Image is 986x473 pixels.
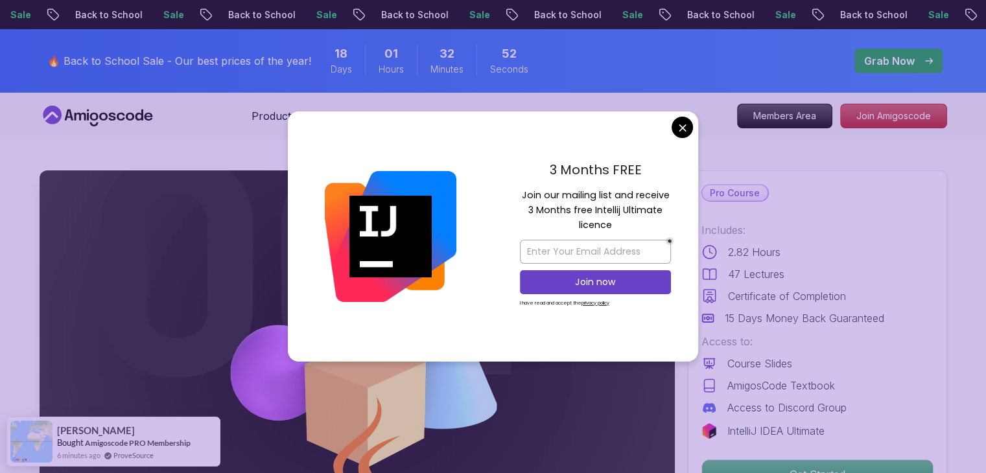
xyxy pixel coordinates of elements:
[10,421,53,463] img: provesource social proof notification image
[113,450,154,461] a: ProveSource
[738,104,832,128] p: Members Area
[430,63,464,76] span: Minutes
[490,63,528,76] span: Seconds
[725,310,884,326] p: 15 Days Money Back Guaranteed
[918,8,959,21] p: Sale
[379,63,404,76] span: Hours
[252,108,312,134] button: Products
[65,8,153,21] p: Back to School
[440,45,454,63] span: 32 Minutes
[830,8,918,21] p: Back to School
[502,45,517,63] span: 52 Seconds
[432,108,465,124] a: Pricing
[864,53,915,69] p: Grab Now
[57,425,135,436] span: [PERSON_NAME]
[218,8,306,21] p: Back to School
[727,356,792,371] p: Course Slides
[765,8,806,21] p: Sale
[57,450,100,461] span: 6 minutes ago
[338,108,406,134] button: Resources
[612,8,653,21] p: Sale
[524,8,612,21] p: Back to School
[728,244,781,260] p: 2.82 Hours
[57,437,84,448] span: Bought
[701,334,933,349] p: Access to:
[331,63,352,76] span: Days
[252,108,296,124] p: Products
[702,185,768,201] p: Pro Course
[85,438,191,448] a: Amigoscode PRO Membership
[384,45,398,63] span: 1 Hours
[728,266,784,282] p: 47 Lectures
[701,423,717,439] img: jetbrains logo
[701,222,933,238] p: Includes:
[491,108,552,124] a: Testimonials
[841,104,946,128] p: Join Amigoscode
[840,104,947,128] a: Join Amigoscode
[727,400,847,415] p: Access to Discord Group
[306,8,347,21] p: Sale
[153,8,194,21] p: Sale
[335,45,347,63] span: 18 Days
[727,378,835,393] p: AmigosCode Textbook
[371,8,459,21] p: Back to School
[578,108,641,124] a: For Business
[459,8,500,21] p: Sale
[47,53,311,69] p: 🔥 Back to School Sale - Our best prices of the year!
[727,423,825,439] p: IntelliJ IDEA Ultimate
[737,104,832,128] a: Members Area
[338,108,390,124] p: Resources
[728,288,846,304] p: Certificate of Completion
[677,8,765,21] p: Back to School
